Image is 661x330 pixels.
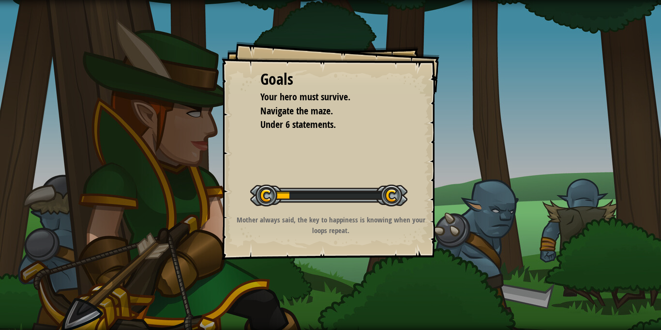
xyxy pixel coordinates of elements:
li: Your hero must survive. [248,90,398,104]
div: Goals [260,68,401,91]
p: Mother always said, the key to happiness is knowing when your loops repeat. [234,215,428,236]
li: Navigate the maze. [248,104,398,118]
span: Your hero must survive. [260,90,350,103]
li: Under 6 statements. [248,118,398,132]
span: Navigate the maze. [260,104,333,117]
span: Under 6 statements. [260,118,336,131]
